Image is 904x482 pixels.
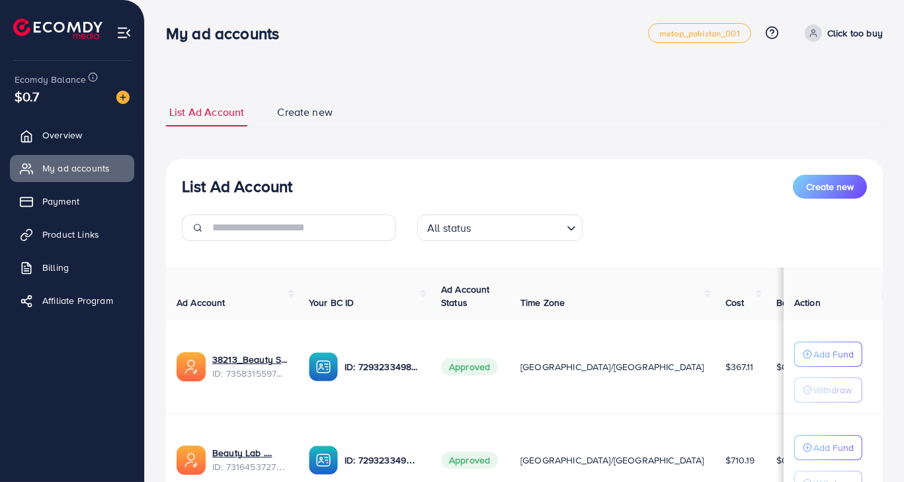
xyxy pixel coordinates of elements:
[520,296,565,309] span: Time Zone
[15,73,86,86] span: Ecomdy Balance
[177,352,206,381] img: ic-ads-acc.e4c84228.svg
[13,19,103,39] img: logo
[10,254,134,281] a: Billing
[793,175,867,199] button: Create new
[10,221,134,248] a: Product Links
[42,195,79,208] span: Payment
[177,296,226,309] span: Ad Account
[277,105,333,120] span: Create new
[116,25,132,40] img: menu
[116,91,130,104] img: image
[725,360,754,373] span: $367.11
[475,216,561,238] input: Search for option
[42,228,99,241] span: Product Links
[42,128,82,142] span: Overview
[10,287,134,314] a: Affiliate Program
[42,162,110,175] span: My ad accounts
[10,188,134,215] a: Payment
[345,359,420,375] p: ID: 7293233498205437953
[177,446,206,475] img: ic-ads-acc.e4c84228.svg
[10,155,134,181] a: My ad accounts
[520,454,704,467] span: [GEOGRAPHIC_DATA]/[GEOGRAPHIC_DATA]
[441,452,498,469] span: Approved
[42,261,69,274] span: Billing
[169,105,244,120] span: List Ad Account
[725,454,755,467] span: $710.19
[425,218,474,238] span: All status
[212,353,288,366] a: 38213_Beauty Soft_1713241368242
[441,358,498,375] span: Approved
[520,360,704,373] span: [GEOGRAPHIC_DATA]/[GEOGRAPHIC_DATA]
[182,177,292,196] h3: List Ad Account
[813,346,854,362] p: Add Fund
[42,294,113,307] span: Affiliate Program
[309,446,338,475] img: ic-ba-acc.ded83a64.svg
[212,353,288,380] div: <span class='underline'>38213_Beauty Soft_1713241368242</span></br>7358315597345652753
[794,296,821,309] span: Action
[212,460,288,473] span: ID: 7316453727488163841
[659,29,740,38] span: metap_pakistan_001
[417,215,583,241] div: Search for option
[848,422,894,472] iframe: Chat
[345,452,420,468] p: ID: 7293233498205437953
[15,87,40,106] span: $0.7
[725,296,745,309] span: Cost
[309,352,338,381] img: ic-ba-acc.ded83a64.svg
[794,435,862,460] button: Add Fund
[794,342,862,367] button: Add Fund
[806,180,854,193] span: Create new
[212,367,288,380] span: ID: 7358315597345652753
[309,296,354,309] span: Your BC ID
[212,446,288,473] div: <span class='underline'>Beauty Lab ....</span></br>7316453727488163841
[648,23,751,43] a: metap_pakistan_001
[10,122,134,148] a: Overview
[794,377,862,403] button: Withdraw
[166,24,290,43] h3: My ad accounts
[212,446,288,459] a: Beauty Lab ....
[813,440,854,456] p: Add Fund
[800,24,883,42] a: Click too buy
[441,283,490,309] span: Ad Account Status
[827,25,883,41] p: Click too buy
[813,382,852,398] p: Withdraw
